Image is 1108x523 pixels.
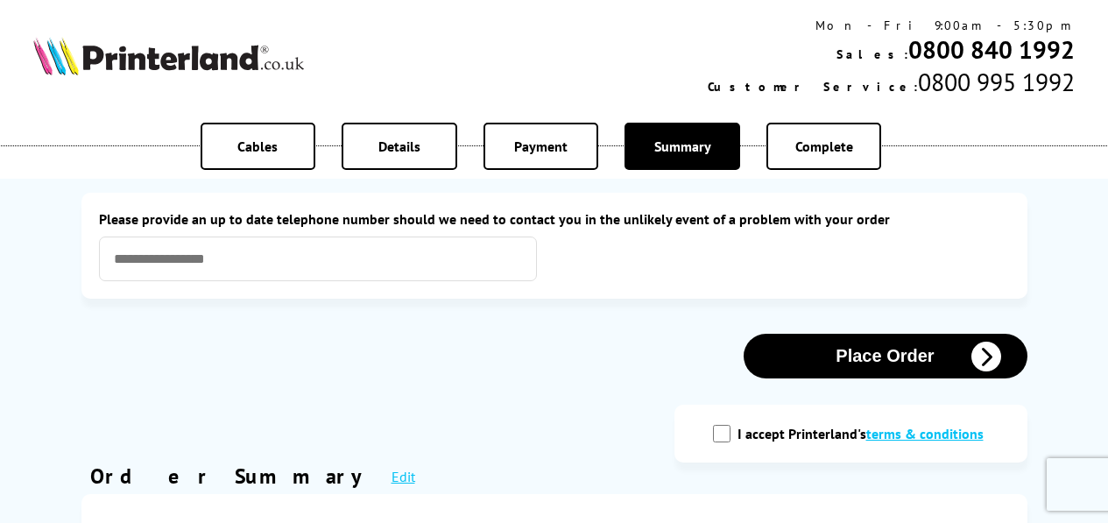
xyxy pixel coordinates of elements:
span: Details [378,138,420,155]
span: Payment [514,138,568,155]
span: Summary [654,138,711,155]
div: Order Summary [90,463,374,490]
img: Printerland Logo [33,37,304,75]
span: Cables [237,138,278,155]
span: 0800 995 1992 [918,66,1075,98]
button: Place Order [744,334,1027,378]
div: Mon - Fri 9:00am - 5:30pm [708,18,1075,33]
span: Sales: [836,46,908,62]
a: Edit [392,468,415,485]
label: I accept Printerland's [737,425,992,442]
span: Complete [795,138,853,155]
label: Please provide an up to date telephone number should we need to contact you in the unlikely event... [99,210,1010,228]
span: Customer Service: [708,79,918,95]
a: modal_tc [866,425,984,442]
a: 0800 840 1992 [908,33,1075,66]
